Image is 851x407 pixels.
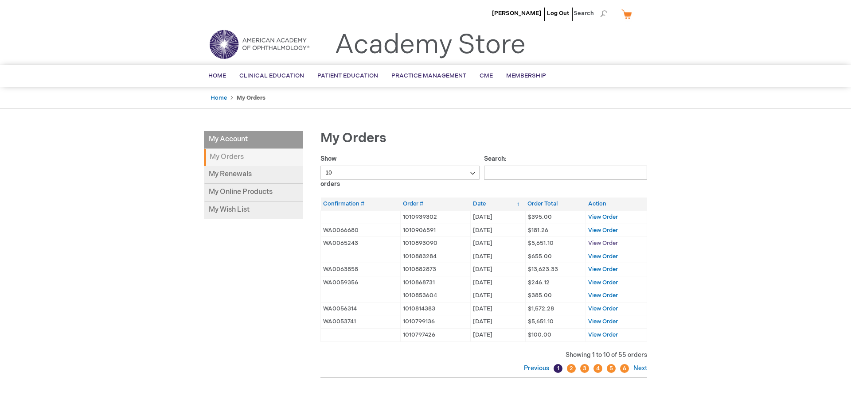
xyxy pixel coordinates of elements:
[401,237,471,250] td: 1010893090
[620,364,629,373] a: 6
[320,166,480,180] select: Showorders
[471,302,525,315] td: [DATE]
[321,276,401,289] td: WA0059356
[528,318,554,325] span: $5,651.10
[528,292,552,299] span: $385.00
[580,364,589,373] a: 3
[525,198,586,210] th: Order Total: activate to sort column ascending
[528,331,551,338] span: $100.00
[204,202,303,219] a: My Wish List
[471,250,525,263] td: [DATE]
[335,29,526,61] a: Academy Store
[321,237,401,250] td: WA0065243
[239,72,304,79] span: Clinical Education
[471,237,525,250] td: [DATE]
[204,149,303,166] strong: My Orders
[320,130,386,146] span: My Orders
[401,315,471,329] td: 1010799136
[528,253,552,260] span: $655.00
[528,305,554,312] span: $1,572.28
[471,263,525,276] td: [DATE]
[401,263,471,276] td: 1010882873
[401,210,471,224] td: 1010939302
[471,315,525,329] td: [DATE]
[471,289,525,302] td: [DATE]
[588,213,618,221] a: View Order
[484,155,648,176] label: Search:
[588,279,618,286] a: View Order
[524,364,551,372] a: Previous
[401,289,471,302] td: 1010853604
[471,276,525,289] td: [DATE]
[588,227,618,234] a: View Order
[471,329,525,342] td: [DATE]
[547,10,569,17] a: Log Out
[631,364,647,372] a: Next
[471,210,525,224] td: [DATE]
[506,72,546,79] span: Membership
[528,213,552,221] span: $395.00
[567,364,576,373] a: 2
[320,351,647,360] div: Showing 1 to 10 of 55 orders
[320,155,480,188] label: Show orders
[401,302,471,315] td: 1010814383
[401,198,471,210] th: Order #: activate to sort column ascending
[321,198,401,210] th: Confirmation #: activate to sort column ascending
[588,292,618,299] a: View Order
[607,364,616,373] a: 5
[588,305,618,312] a: View Order
[492,10,541,17] a: [PERSON_NAME]
[554,364,562,373] a: 1
[401,329,471,342] td: 1010797426
[321,315,401,329] td: WA0053741
[528,266,558,273] span: $13,623.33
[588,331,618,338] a: View Order
[204,166,303,184] a: My Renewals
[321,302,401,315] td: WA0056314
[588,318,618,325] a: View Order
[317,72,378,79] span: Patient Education
[208,72,226,79] span: Home
[588,253,618,260] a: View Order
[401,276,471,289] td: 1010868731
[528,240,554,247] span: $5,651.10
[588,240,618,247] a: View Order
[484,166,648,180] input: Search:
[401,250,471,263] td: 1010883284
[321,224,401,237] td: WA0066680
[321,263,401,276] td: WA0063858
[574,4,607,22] span: Search
[237,94,265,101] strong: My Orders
[588,266,618,273] a: View Order
[471,198,525,210] th: Date: activate to sort column ascending
[401,224,471,237] td: 1010906591
[480,72,493,79] span: CME
[593,364,602,373] a: 4
[391,72,466,79] span: Practice Management
[204,184,303,202] a: My Online Products
[528,227,548,234] span: $181.26
[528,279,550,286] span: $246.12
[471,224,525,237] td: [DATE]
[211,94,227,101] a: Home
[586,198,647,210] th: Action: activate to sort column ascending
